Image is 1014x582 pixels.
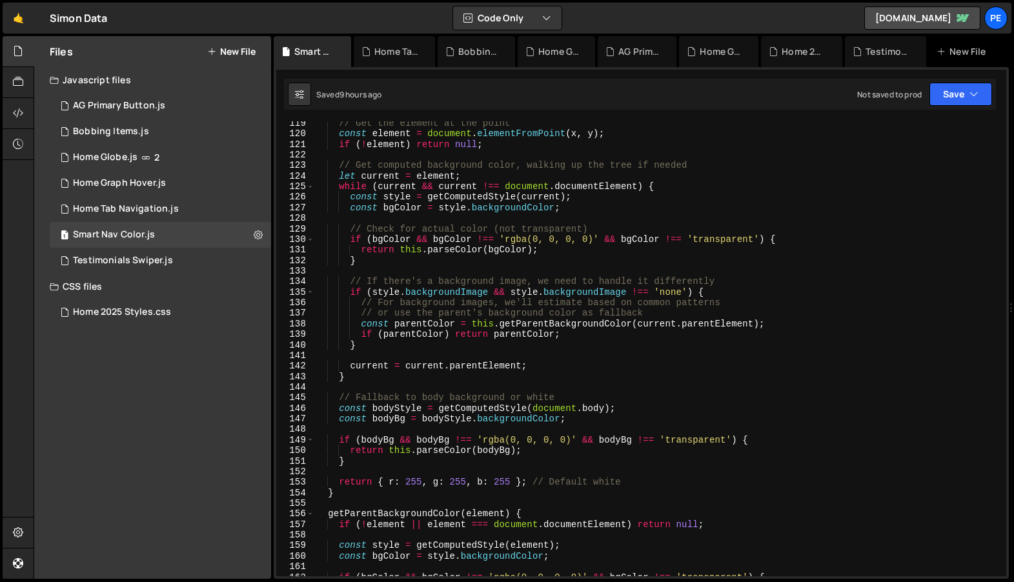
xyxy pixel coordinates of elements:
[618,45,661,58] div: AG Primary Button.js
[154,152,159,163] span: 2
[929,83,992,106] button: Save
[276,329,314,339] div: 139
[276,424,314,434] div: 148
[276,319,314,329] div: 138
[50,93,271,119] div: 16753/45990.js
[276,372,314,382] div: 143
[538,45,580,58] div: Home Globe.js
[276,477,314,487] div: 153
[73,152,137,163] div: Home Globe.js
[276,467,314,477] div: 152
[276,287,314,297] div: 135
[276,361,314,371] div: 142
[276,488,314,498] div: 154
[276,435,314,445] div: 149
[276,224,314,234] div: 129
[276,561,314,572] div: 161
[276,150,314,160] div: 122
[73,126,149,137] div: Bobbing Items.js
[73,306,171,318] div: Home 2025 Styles.css
[276,213,314,223] div: 128
[937,45,991,58] div: New File
[276,456,314,467] div: 151
[34,67,271,93] div: Javascript files
[276,192,314,202] div: 126
[453,6,562,30] button: Code Only
[276,382,314,392] div: 144
[276,276,314,286] div: 134
[50,119,271,145] div: 16753/46060.js
[276,297,314,308] div: 136
[276,508,314,519] div: 156
[73,100,165,112] div: AG Primary Button.js
[276,160,314,170] div: 123
[50,170,271,196] div: 16753/45758.js
[50,222,271,248] div: 16753/46074.js
[276,181,314,192] div: 125
[73,255,173,266] div: Testimonials Swiper.js
[294,45,336,58] div: Smart Nav Color.js
[3,3,34,34] a: 🤙
[34,274,271,299] div: CSS files
[276,392,314,403] div: 145
[276,118,314,128] div: 119
[276,445,314,456] div: 150
[458,45,500,58] div: Bobbing Items.js
[50,196,271,222] div: 16753/46062.js
[207,46,256,57] button: New File
[984,6,1008,30] a: Pe
[276,540,314,550] div: 159
[73,229,155,241] div: Smart Nav Color.js
[73,177,166,189] div: Home Graph Hover.js
[276,414,314,424] div: 147
[50,45,73,59] h2: Files
[276,128,314,139] div: 120
[276,245,314,255] div: 131
[276,256,314,266] div: 132
[276,403,314,414] div: 146
[50,10,108,26] div: Simon Data
[276,203,314,213] div: 127
[276,340,314,350] div: 140
[276,308,314,318] div: 137
[50,248,271,274] div: 16753/45792.js
[374,45,420,58] div: Home Tab Navigation.js
[276,498,314,508] div: 155
[50,145,271,170] div: 16753/46016.js
[73,203,179,215] div: Home Tab Navigation.js
[316,89,382,100] div: Saved
[782,45,827,58] div: Home 2025 Styles.css
[276,139,314,150] div: 121
[866,45,911,58] div: Testimonials Swiper.js
[50,299,271,325] div: 16753/45793.css
[61,231,68,241] span: 1
[340,89,382,100] div: 9 hours ago
[276,234,314,245] div: 130
[276,266,314,276] div: 133
[276,171,314,181] div: 124
[864,6,980,30] a: [DOMAIN_NAME]
[276,530,314,540] div: 158
[276,551,314,561] div: 160
[700,45,743,58] div: Home Graph Hover.js
[857,89,922,100] div: Not saved to prod
[276,519,314,530] div: 157
[276,350,314,361] div: 141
